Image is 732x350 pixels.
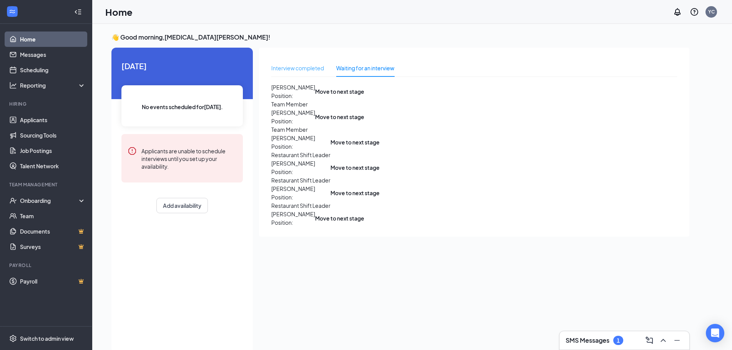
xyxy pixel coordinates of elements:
[20,239,86,254] a: SurveysCrown
[643,334,656,347] button: ComposeMessage
[20,274,86,289] a: PayrollCrown
[336,64,394,72] div: Waiting for an interview
[9,335,17,342] svg: Settings
[271,201,330,210] p: Restaurant Shift Leader
[20,128,86,143] a: Sourcing Tools
[9,81,17,89] svg: Analysis
[645,336,654,345] svg: ComposeMessage
[9,101,84,107] div: Hiring
[271,176,330,184] p: Restaurant Shift Leader
[271,210,315,218] span: [PERSON_NAME]
[271,117,315,125] p: Position:
[271,83,315,91] span: [PERSON_NAME]
[111,33,689,41] h3: 👋 Good morning, [MEDICAL_DATA][PERSON_NAME] !
[20,158,86,174] a: Talent Network
[271,184,330,193] span: [PERSON_NAME]
[271,159,330,168] span: [PERSON_NAME]
[20,62,86,78] a: Scheduling
[672,336,682,345] svg: Minimize
[690,7,699,17] svg: QuestionInfo
[105,5,133,18] h1: Home
[315,83,364,100] button: Move to next stage
[271,108,315,117] span: [PERSON_NAME]
[142,103,223,111] span: No events scheduled for [DATE] .
[271,64,324,72] div: Interview completed
[156,198,208,213] button: Add availability
[8,8,16,15] svg: WorkstreamLogo
[74,8,82,16] svg: Collapse
[315,210,364,226] button: Move to next stage
[657,334,669,347] button: ChevronUp
[20,143,86,158] a: Job Postings
[330,184,380,201] button: Move to next stage
[20,112,86,128] a: Applicants
[141,146,237,170] div: Applicants are unable to schedule interviews until you set up your availability.
[271,142,330,151] p: Position:
[20,81,86,89] div: Reporting
[673,7,682,17] svg: Notifications
[566,336,609,345] h3: SMS Messages
[128,146,137,156] svg: Error
[671,334,683,347] button: Minimize
[315,108,364,125] button: Move to next stage
[20,47,86,62] a: Messages
[330,134,380,150] button: Move to next stage
[20,335,74,342] div: Switch to admin view
[708,8,715,15] div: YC
[20,32,86,47] a: Home
[706,324,724,342] div: Open Intercom Messenger
[9,197,17,204] svg: UserCheck
[271,193,330,201] p: Position:
[271,151,330,159] p: Restaurant Shift Leader
[271,125,315,134] p: Team Member
[659,336,668,345] svg: ChevronUp
[9,262,84,269] div: Payroll
[20,224,86,239] a: DocumentsCrown
[271,134,330,142] span: [PERSON_NAME]
[617,337,620,344] div: 1
[20,208,86,224] a: Team
[271,91,315,100] p: Position:
[271,100,315,108] p: Team Member
[20,197,79,204] div: Onboarding
[9,181,84,188] div: Team Management
[271,168,330,176] p: Position:
[271,218,315,227] p: Position:
[121,60,243,72] span: [DATE]
[330,159,380,176] button: Move to next stage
